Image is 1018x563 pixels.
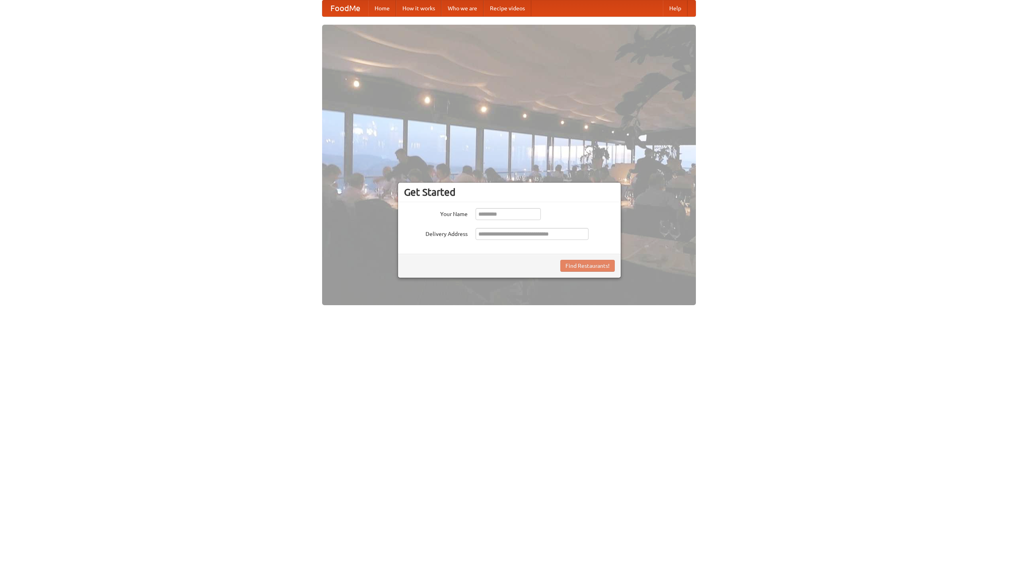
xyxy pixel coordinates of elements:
a: Recipe videos [484,0,531,16]
a: Who we are [441,0,484,16]
h3: Get Started [404,186,615,198]
a: FoodMe [322,0,368,16]
label: Your Name [404,208,468,218]
label: Delivery Address [404,228,468,238]
a: Help [663,0,688,16]
a: Home [368,0,396,16]
button: Find Restaurants! [560,260,615,272]
a: How it works [396,0,441,16]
